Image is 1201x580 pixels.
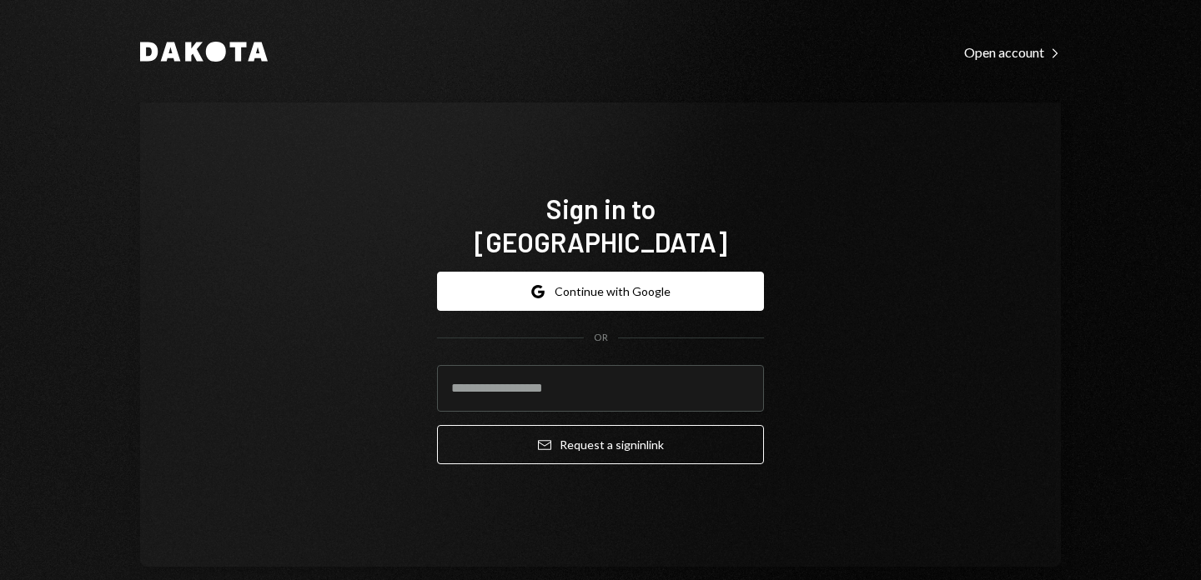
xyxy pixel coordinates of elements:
[964,42,1061,61] a: Open account
[437,425,764,464] button: Request a signinlink
[964,44,1061,61] div: Open account
[594,331,608,345] div: OR
[437,272,764,311] button: Continue with Google
[437,192,764,258] h1: Sign in to [GEOGRAPHIC_DATA]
